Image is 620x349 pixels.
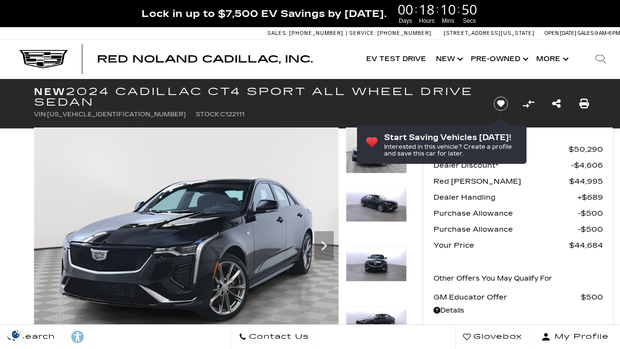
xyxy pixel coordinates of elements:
span: [PHONE_NUMBER] [289,30,343,36]
span: VIN: [34,111,47,118]
button: Compare vehicle [521,96,536,111]
span: 10 [439,2,457,16]
a: Dealer Discount* $4,606 [434,159,603,172]
a: EV Test Drive [361,40,431,79]
a: Your Price $44,684 [434,238,603,252]
span: Mins [439,16,457,25]
a: Sales: [PHONE_NUMBER] [267,31,346,36]
span: Contact Us [247,330,309,344]
span: Red [PERSON_NAME] [434,174,569,188]
span: Glovebox [471,330,522,344]
span: My Profile [551,330,609,344]
span: [PHONE_NUMBER] [377,30,432,36]
span: Lock in up to $7,500 EV Savings by [DATE]. [141,7,387,20]
p: Other Offers You May Qualify For [434,272,552,286]
a: Purchase Allowance $500 [434,206,603,220]
span: Hours [418,16,436,25]
span: $44,995 [569,174,603,188]
a: Dealer Handling $689 [434,190,603,204]
span: Red Noland Cadillac, Inc. [97,53,313,65]
img: New 2024 Black Raven Cadillac Sport image 3 [346,247,407,282]
span: Purchase Allowance [434,222,578,236]
a: Contact Us [231,325,317,349]
span: Days [396,16,415,25]
a: Close [604,5,615,16]
span: : [415,2,418,16]
a: Red Noland Cadillac, Inc. [97,54,313,64]
span: Stock: [196,111,220,118]
img: Cadillac Dark Logo with Cadillac White Text [19,50,68,68]
span: Sales: [267,30,288,36]
div: Next [314,231,334,260]
img: New 2024 Black Raven Cadillac Sport image 2 [346,187,407,222]
span: GM Educator Offer [434,290,581,304]
span: Purchase Allowance [434,206,578,220]
a: Service: [PHONE_NUMBER] [346,31,434,36]
strong: New [34,86,66,97]
span: 00 [396,2,415,16]
img: New 2024 Black Raven Cadillac Sport image 1 [346,127,407,174]
a: [STREET_ADDRESS][US_STATE] [444,30,535,36]
span: 50 [460,2,479,16]
span: MSRP [434,143,569,156]
button: More [531,40,572,79]
img: Opt-Out Icon [5,329,27,339]
span: : [436,2,439,16]
span: 18 [418,2,436,16]
a: GM Educator Offer $500 [434,290,603,304]
a: Details [434,304,603,317]
a: Purchase Allowance $500 [434,222,603,236]
span: $500 [578,222,603,236]
span: Open [DATE] [544,30,576,36]
span: $500 [578,206,603,220]
span: $500 [581,290,603,304]
span: $50,290 [569,143,603,156]
span: 9 AM-6 PM [595,30,620,36]
a: Print this New 2024 Cadillac CT4 Sport All Wheel Drive Sedan [579,97,589,111]
span: [US_VEHICLE_IDENTIFICATION_NUMBER] [47,111,186,118]
span: Sales: [577,30,595,36]
a: New [431,40,466,79]
a: Glovebox [455,325,530,349]
span: C122111 [220,111,245,118]
span: : [457,2,460,16]
a: Share this New 2024 Cadillac CT4 Sport All Wheel Drive Sedan [552,97,561,111]
a: Pre-Owned [466,40,531,79]
span: Search [15,330,55,344]
span: Secs [460,16,479,25]
a: Red [PERSON_NAME] $44,995 [434,174,603,188]
span: Dealer Discount* [434,159,571,172]
span: Service: [349,30,376,36]
button: Open user profile menu [530,325,620,349]
span: $689 [577,190,603,204]
span: $44,684 [569,238,603,252]
section: Click to Open Cookie Consent Modal [5,329,27,339]
span: Dealer Handling [434,190,577,204]
a: MSRP $50,290 [434,143,603,156]
span: Your Price [434,238,569,252]
span: $4,606 [571,159,603,172]
img: New 2024 Black Raven Cadillac Sport image 4 [346,306,407,341]
h1: 2024 Cadillac CT4 Sport All Wheel Drive Sedan [34,86,477,108]
button: Save vehicle [490,96,511,111]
